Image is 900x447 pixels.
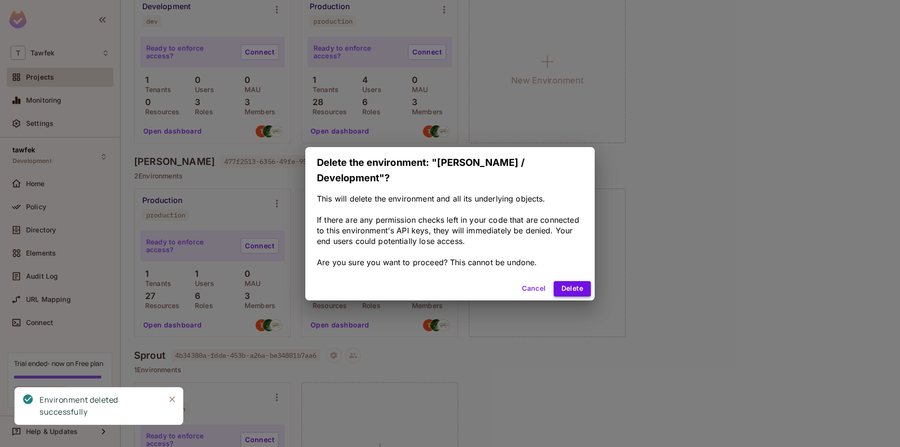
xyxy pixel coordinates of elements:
button: Cancel [518,281,549,297]
div: Environment deleted successfully [40,394,157,418]
button: Close [165,392,179,406]
h2: Delete the environment: "[PERSON_NAME] / Development"? [305,147,595,193]
button: Delete [554,281,591,297]
div: This will delete the environment and all its underlying objects. If there are any permission chec... [317,193,583,268]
